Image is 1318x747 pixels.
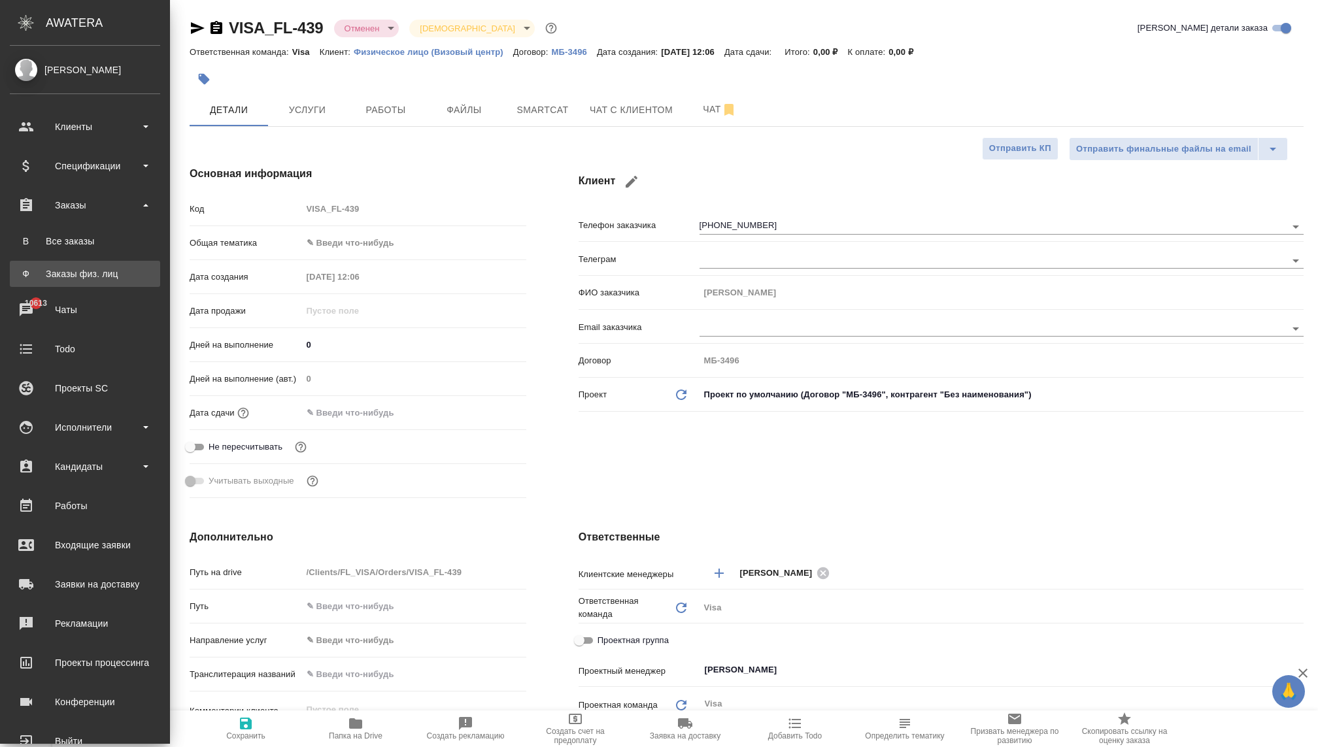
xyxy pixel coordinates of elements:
[1076,142,1251,157] span: Отправить финальные файлы на email
[768,731,822,740] span: Добавить Todo
[10,156,160,176] div: Спецификации
[209,20,224,36] button: Скопировать ссылку
[190,237,302,250] p: Общая тематика
[850,710,960,747] button: Определить тематику
[10,261,160,287] a: ФЗаказы физ. лиц
[597,47,661,57] p: Дата создания:
[1287,218,1305,236] button: Open
[354,47,513,57] p: Физическое лицо (Визовый центр)
[433,102,496,118] span: Файлы
[10,300,160,320] div: Чаты
[354,102,417,118] span: Работы
[579,286,700,299] p: ФИО заказчика
[1296,572,1299,574] button: Open
[292,439,309,456] button: Включи, если не хочешь, чтобы указанная дата сдачи изменилась после переставления заказа в 'Подтв...
[598,634,669,647] span: Проектная группа
[17,297,55,310] span: 10613
[1277,678,1300,705] span: 🙏
[1070,710,1179,747] button: Скопировать ссылку на оценку заказа
[190,407,235,420] p: Дата сдачи
[427,731,505,740] span: Создать рекламацию
[302,335,526,354] input: ✎ Введи что-нибудь
[304,473,321,490] button: Выбери, если сб и вс нужно считать рабочими днями для выполнения заказа.
[16,267,154,280] div: Заказы физ. лиц
[848,47,889,57] p: К оплате:
[700,384,1304,406] div: Проект по умолчанию (Договор "МБ-3496", контрагент "Без наименования")
[354,46,513,57] a: Физическое лицо (Визовый центр)
[302,267,416,286] input: Пустое поле
[3,372,167,405] a: Проекты SC
[10,535,160,555] div: Входящие заявки
[209,474,294,488] span: Учитывать выходные
[302,629,526,652] div: ✎ Введи что-нибудь
[307,634,511,647] div: ✎ Введи что-нибудь
[1138,22,1268,35] span: [PERSON_NAME] детали заказа
[10,457,160,476] div: Кандидаты
[1287,252,1305,270] button: Open
[10,692,160,712] div: Конференции
[1272,675,1305,708] button: 🙏
[520,710,630,747] button: Создать счет на предоплату
[197,102,260,118] span: Детали
[579,665,700,678] p: Проектный менеджер
[302,403,416,422] input: ✎ Введи что-нибудь
[190,634,302,647] p: Направление услуг
[579,568,700,581] p: Клиентские менеджеры
[190,600,302,613] p: Путь
[3,333,167,365] a: Todo
[1287,320,1305,338] button: Open
[579,321,700,334] p: Email заказчика
[813,47,848,57] p: 0,00 ₽
[740,710,850,747] button: Добавить Todo
[10,228,160,254] a: ВВсе заказы
[579,529,1304,545] h4: Ответственные
[341,23,384,34] button: Отменен
[511,102,574,118] span: Smartcat
[3,686,167,718] a: Конференции
[968,727,1062,745] span: Призвать менеджера по развитию
[276,102,339,118] span: Услуги
[411,710,520,747] button: Создать рекламацию
[3,529,167,561] a: Входящие заявки
[10,195,160,215] div: Заказы
[960,710,1070,747] button: Призвать менеджера по развитию
[320,47,354,57] p: Клиент:
[650,731,720,740] span: Заявка на доставку
[703,557,735,589] button: Добавить менеджера
[724,47,775,57] p: Дата сдачи:
[302,563,526,582] input: Пустое поле
[190,20,205,36] button: Скопировать ссылку для ЯМессенджера
[579,699,658,712] p: Проектная команда
[190,203,302,216] p: Код
[579,253,700,266] p: Телеграм
[3,293,167,326] a: 10613Чаты
[740,567,820,580] span: [PERSON_NAME]
[1077,727,1172,745] span: Скопировать ссылку на оценку заказа
[700,351,1304,370] input: Пустое поле
[16,235,154,248] div: Все заказы
[190,305,302,318] p: Дата продажи
[513,47,552,57] p: Договор:
[785,47,813,57] p: Итого:
[190,373,302,386] p: Дней на выполнение (авт.)
[10,574,160,594] div: Заявки на доставку
[416,23,518,34] button: [DEMOGRAPHIC_DATA]
[10,496,160,516] div: Работы
[865,731,944,740] span: Определить тематику
[740,565,834,581] div: [PERSON_NAME]
[551,47,596,57] p: МБ-3496
[226,731,265,740] span: Сохранить
[292,47,320,57] p: Visa
[1069,137,1288,161] div: split button
[579,388,607,401] p: Проект
[307,237,511,250] div: ✎ Введи что-нибудь
[543,20,560,37] button: Доп статусы указывают на важность/срочность заказа
[46,10,170,36] div: AWATERA
[302,301,416,320] input: Пустое поле
[688,101,751,118] span: Чат
[579,595,673,621] p: Ответственная команда
[3,646,167,679] a: Проекты процессинга
[579,219,700,232] p: Телефон заказчика
[190,529,526,545] h4: Дополнительно
[10,418,160,437] div: Исполнители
